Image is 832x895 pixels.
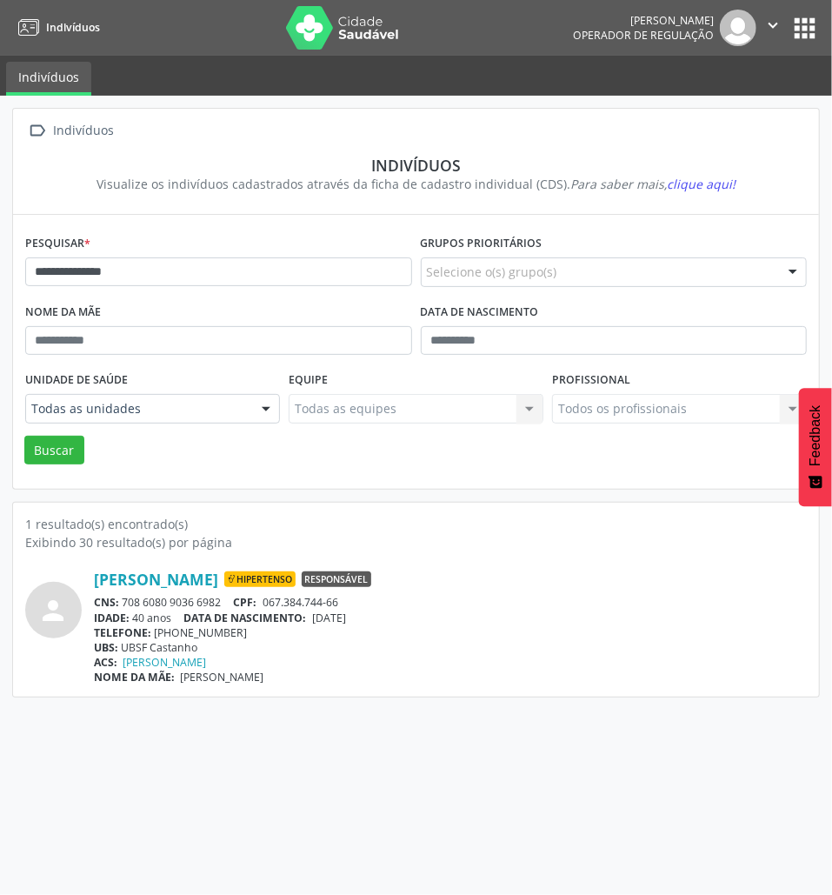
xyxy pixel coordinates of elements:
[421,299,539,326] label: Data de nascimento
[31,400,244,417] span: Todas as unidades
[25,515,807,533] div: 1 resultado(s) encontrado(s)
[552,367,630,394] label: Profissional
[763,16,782,35] i: 
[25,118,117,144] a:  Indivíduos
[94,640,807,655] div: UBSF Castanho
[25,230,90,257] label: Pesquisar
[312,611,346,625] span: [DATE]
[224,571,296,587] span: Hipertenso
[94,655,117,670] span: ACS:
[667,176,735,192] span: clique aqui!
[573,13,714,28] div: [PERSON_NAME]
[427,263,557,281] span: Selecione o(s) grupo(s)
[24,436,84,465] button: Buscar
[302,571,371,587] span: Responsável
[94,640,118,655] span: UBS:
[808,405,823,466] span: Feedback
[289,367,328,394] label: Equipe
[94,625,151,640] span: TELEFONE:
[46,20,100,35] span: Indivíduos
[94,595,807,610] div: 708 6080 9036 6982
[25,299,101,326] label: Nome da mãe
[94,625,807,640] div: [PHONE_NUMBER]
[789,13,820,43] button: apps
[25,533,807,551] div: Exibindo 30 resultado(s) por página
[421,230,542,257] label: Grupos prioritários
[38,595,70,626] i: person
[94,570,218,589] a: [PERSON_NAME]
[181,670,264,685] span: [PERSON_NAME]
[184,611,307,625] span: DATA DE NASCIMENTO:
[6,62,91,96] a: Indivíduos
[94,611,807,625] div: 40 anos
[37,156,795,175] div: Indivíduos
[25,367,128,394] label: Unidade de saúde
[123,655,207,670] a: [PERSON_NAME]
[263,595,338,610] span: 067.384.744-66
[37,175,795,193] div: Visualize os indivíduos cadastrados através da ficha de cadastro individual (CDS).
[799,388,832,506] button: Feedback - Mostrar pesquisa
[234,595,257,610] span: CPF:
[570,176,735,192] i: Para saber mais,
[94,595,119,610] span: CNS:
[573,28,714,43] span: Operador de regulação
[94,670,175,685] span: NOME DA MÃE:
[720,10,756,46] img: img
[25,118,50,144] i: 
[12,13,100,42] a: Indivíduos
[50,118,117,144] div: Indivíduos
[94,611,130,625] span: IDADE:
[756,10,789,46] button: 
